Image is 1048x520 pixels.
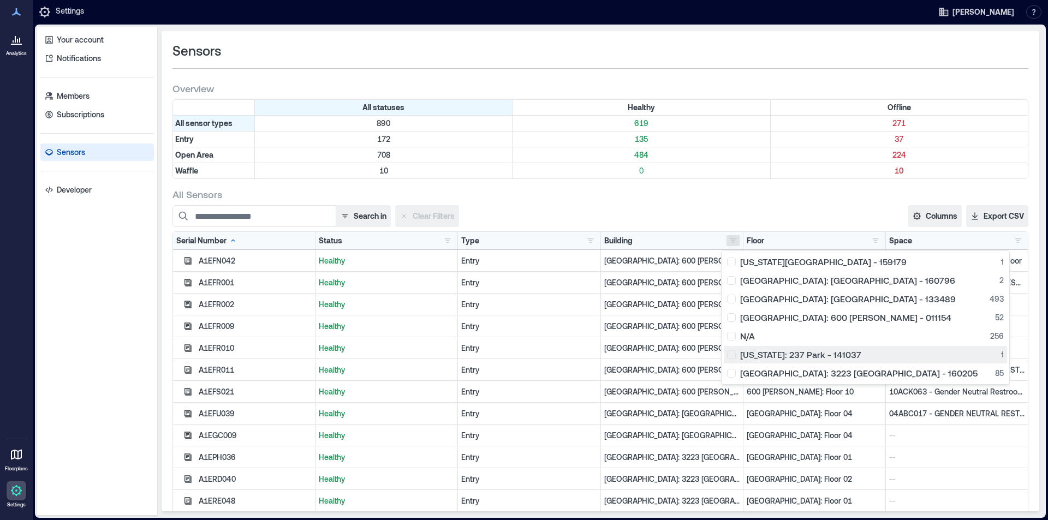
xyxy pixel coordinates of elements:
[604,474,740,485] p: [GEOGRAPHIC_DATA]: 3223 [GEOGRAPHIC_DATA] - 160205
[461,474,597,485] div: Entry
[604,255,740,266] p: [GEOGRAPHIC_DATA]: 600 [PERSON_NAME] - 011154
[461,386,597,397] div: Entry
[515,165,767,176] p: 0
[173,147,255,163] div: Filter by Type: Open Area
[172,82,214,95] span: Overview
[172,188,222,201] span: All Sensors
[319,452,454,463] p: Healthy
[257,118,510,129] p: 890
[889,495,1025,506] p: --
[773,150,1026,160] p: 224
[319,255,454,266] p: Healthy
[747,495,882,506] p: [GEOGRAPHIC_DATA]: Floor 01
[319,474,454,485] p: Healthy
[172,42,221,59] span: Sensors
[513,100,770,115] div: Filter by Status: Healthy
[199,277,312,288] div: A1EFR001
[747,235,764,246] div: Floor
[604,364,740,375] p: [GEOGRAPHIC_DATA]: 600 [PERSON_NAME] - 011154
[773,118,1026,129] p: 271
[773,134,1026,145] p: 37
[5,465,28,472] p: Floorplans
[40,87,154,105] a: Members
[604,235,633,246] div: Building
[319,235,342,246] div: Status
[461,408,597,419] div: Entry
[461,430,597,441] div: Entry
[461,364,597,375] div: Entry
[319,430,454,441] p: Healthy
[889,474,1025,485] p: --
[889,408,1025,419] p: 04ABC017 - GENDER NEUTRAL RESTROOM
[515,134,767,145] p: 135
[747,452,882,463] p: [GEOGRAPHIC_DATA]: Floor 01
[604,430,740,441] p: [GEOGRAPHIC_DATA]: [GEOGRAPHIC_DATA] - 160796
[199,495,312,506] div: A1ERE048
[199,321,312,332] div: A1EFR009
[57,184,92,195] p: Developer
[40,144,154,161] a: Sensors
[889,452,1025,463] p: --
[747,408,882,419] p: [GEOGRAPHIC_DATA]: Floor 04
[771,163,1028,178] div: Filter by Type: Waffle & Status: Offline
[199,452,312,463] div: A1EPH036
[173,116,255,131] div: All sensor types
[319,343,454,354] p: Healthy
[513,163,770,178] div: Filter by Type: Waffle & Status: Healthy (0 sensors)
[40,106,154,123] a: Subscriptions
[889,235,912,246] div: Space
[57,53,101,64] p: Notifications
[771,100,1028,115] div: Filter by Status: Offline
[935,3,1017,21] button: [PERSON_NAME]
[3,477,29,511] a: Settings
[56,5,84,19] p: Settings
[319,321,454,332] p: Healthy
[515,118,767,129] p: 619
[889,386,1025,397] p: 10ACK063 - Gender Neutral Restroom Floor
[515,150,767,160] p: 484
[199,408,312,419] div: A1EFU039
[3,26,30,60] a: Analytics
[604,299,740,310] p: [GEOGRAPHIC_DATA]: 600 [PERSON_NAME] - 011154
[199,343,312,354] div: A1EFR010
[199,364,312,375] div: A1EFR011
[461,299,597,310] div: Entry
[57,109,104,120] p: Subscriptions
[747,474,882,485] p: [GEOGRAPHIC_DATA]: Floor 02
[319,386,454,397] p: Healthy
[461,452,597,463] div: Entry
[319,408,454,419] p: Healthy
[461,235,479,246] div: Type
[40,181,154,199] a: Developer
[461,343,597,354] div: Entry
[747,386,882,397] p: 600 [PERSON_NAME]: Floor 10
[199,255,312,266] div: A1EFN042
[319,277,454,288] p: Healthy
[604,495,740,506] p: [GEOGRAPHIC_DATA]: 3223 [GEOGRAPHIC_DATA] - 160205
[336,205,391,227] button: Search in
[771,132,1028,147] div: Filter by Type: Entry & Status: Offline
[604,452,740,463] p: [GEOGRAPHIC_DATA]: 3223 [GEOGRAPHIC_DATA] - 160205
[57,34,104,45] p: Your account
[604,408,740,419] p: [GEOGRAPHIC_DATA]: [GEOGRAPHIC_DATA] - 160796
[604,321,740,332] p: [GEOGRAPHIC_DATA]: 600 [PERSON_NAME] - 011154
[199,474,312,485] div: A1ERD040
[395,205,459,227] button: Clear Filters
[257,150,510,160] p: 708
[513,147,770,163] div: Filter by Type: Open Area & Status: Healthy
[319,299,454,310] p: Healthy
[908,205,962,227] button: Columns
[773,165,1026,176] p: 10
[966,205,1028,227] button: Export CSV
[257,134,510,145] p: 172
[604,386,740,397] p: [GEOGRAPHIC_DATA]: 600 [PERSON_NAME] - 011154
[319,364,454,375] p: Healthy
[176,235,237,246] div: Serial Number
[461,495,597,506] div: Entry
[257,165,510,176] p: 10
[57,147,85,158] p: Sensors
[255,100,513,115] div: All statuses
[199,299,312,310] div: A1EFR002
[319,495,454,506] p: Healthy
[173,132,255,147] div: Filter by Type: Entry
